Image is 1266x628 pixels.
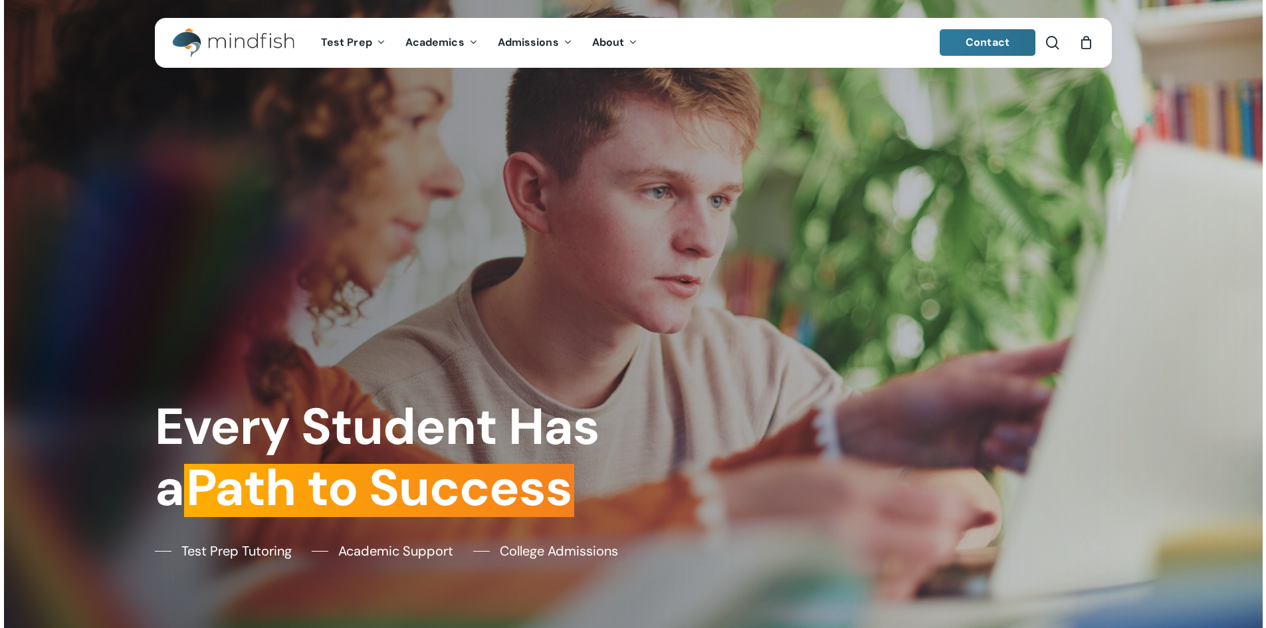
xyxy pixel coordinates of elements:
span: Test Prep [321,35,372,49]
a: About [582,37,648,49]
em: Path to Success [184,455,574,521]
header: Main Menu [155,18,1112,68]
span: About [592,35,625,49]
span: Academic Support [338,541,453,561]
a: College Admissions [473,541,618,561]
a: Contact [940,29,1035,56]
a: Cart [1079,35,1094,50]
nav: Main Menu [311,18,647,68]
span: Academics [405,35,465,49]
span: Admissions [498,35,559,49]
span: Contact [966,35,1009,49]
a: Test Prep Tutoring [155,541,292,561]
h1: Every Student Has a [155,397,623,518]
span: Test Prep Tutoring [181,541,292,561]
a: Admissions [488,37,582,49]
a: Test Prep [311,37,395,49]
a: Academics [395,37,488,49]
span: College Admissions [500,541,618,561]
a: Academic Support [312,541,453,561]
